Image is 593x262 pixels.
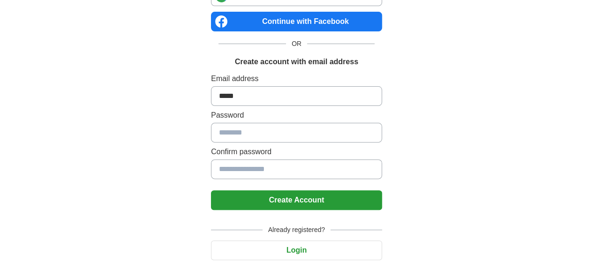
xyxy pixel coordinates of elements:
a: Continue with Facebook [211,12,382,31]
button: Create Account [211,190,382,210]
h1: Create account with email address [235,56,358,67]
button: Login [211,240,382,260]
span: OR [286,39,307,49]
a: Login [211,246,382,254]
label: Email address [211,73,382,84]
label: Password [211,110,382,121]
span: Already registered? [263,225,330,235]
label: Confirm password [211,146,382,157]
